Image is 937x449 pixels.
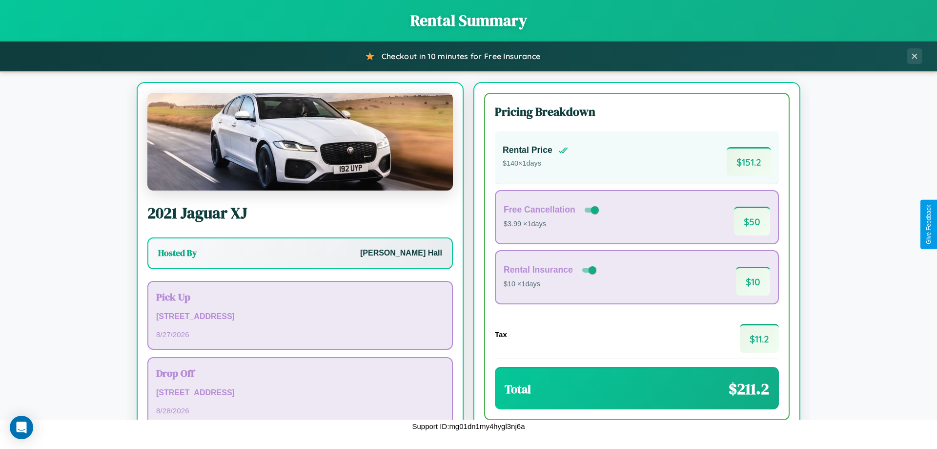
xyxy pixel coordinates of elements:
[504,265,573,275] h4: Rental Insurance
[495,330,507,339] h4: Tax
[10,416,33,439] div: Open Intercom Messenger
[156,310,444,324] p: [STREET_ADDRESS]
[504,218,601,231] p: $3.99 × 1 days
[925,205,932,244] div: Give Feedback
[504,205,575,215] h4: Free Cancellation
[158,247,197,259] h3: Hosted By
[495,104,779,120] h3: Pricing Breakdown
[147,202,453,224] h2: 2021 Jaguar XJ
[156,386,444,400] p: [STREET_ADDRESS]
[727,147,771,176] span: $ 151.2
[740,324,779,353] span: $ 11.2
[503,157,568,170] p: $ 140 × 1 days
[412,420,525,433] p: Support ID: mg01dn1my4hygl3nj6a
[156,366,444,380] h3: Drop Off
[156,328,444,341] p: 8 / 27 / 2026
[734,207,770,235] span: $ 50
[505,381,531,397] h3: Total
[147,93,453,191] img: Jaguar XJ
[156,290,444,304] h3: Pick Up
[10,10,927,31] h1: Rental Summary
[360,246,442,260] p: [PERSON_NAME] Hall
[382,51,540,61] span: Checkout in 10 minutes for Free Insurance
[156,404,444,417] p: 8 / 28 / 2026
[736,267,770,296] span: $ 10
[504,278,598,291] p: $10 × 1 days
[729,378,769,400] span: $ 211.2
[503,145,552,155] h4: Rental Price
